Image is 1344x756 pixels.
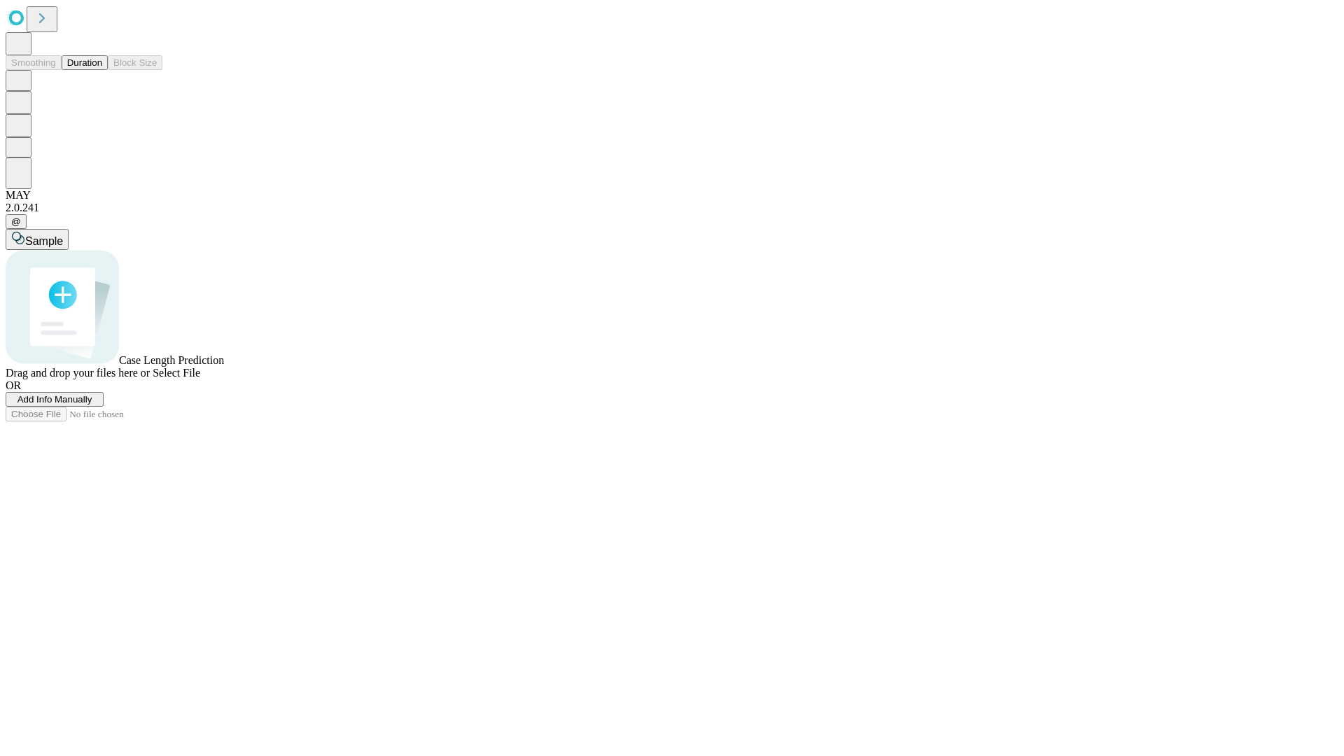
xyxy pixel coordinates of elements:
[6,229,69,250] button: Sample
[6,55,62,70] button: Smoothing
[119,354,224,366] span: Case Length Prediction
[6,379,21,391] span: OR
[6,202,1338,214] div: 2.0.241
[153,367,200,379] span: Select File
[6,214,27,229] button: @
[62,55,108,70] button: Duration
[11,216,21,227] span: @
[17,394,92,405] span: Add Info Manually
[25,235,63,247] span: Sample
[6,367,150,379] span: Drag and drop your files here or
[108,55,162,70] button: Block Size
[6,189,1338,202] div: MAY
[6,392,104,407] button: Add Info Manually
